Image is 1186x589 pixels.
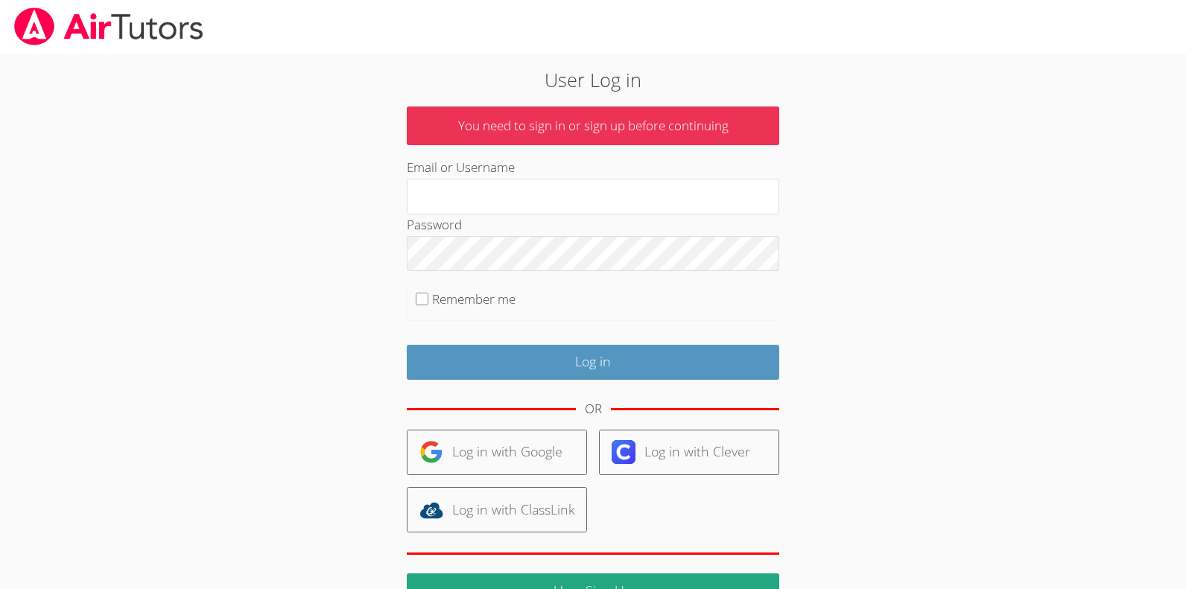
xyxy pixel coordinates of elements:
img: airtutors_banner-c4298cdbf04f3fff15de1276eac7730deb9818008684d7c2e4769d2f7ddbe033.png [13,7,205,45]
label: Password [407,216,462,233]
label: Email or Username [407,159,515,176]
img: classlink-logo-d6bb404cc1216ec64c9a2012d9dc4662098be43eaf13dc465df04b49fa7ab582.svg [419,498,443,522]
input: Log in [407,345,779,380]
div: OR [585,398,602,420]
h2: User Log in [273,66,913,94]
a: Log in with Google [407,430,587,475]
label: Remember me [432,290,516,308]
img: clever-logo-6eab21bc6e7a338710f1a6ff85c0baf02591cd810cc4098c63d3a4b26e2feb20.svg [612,440,635,464]
a: Log in with Clever [599,430,779,475]
a: Log in with ClassLink [407,487,587,532]
img: google-logo-50288ca7cdecda66e5e0955fdab243c47b7ad437acaf1139b6f446037453330a.svg [419,440,443,464]
p: You need to sign in or sign up before continuing [407,106,779,146]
